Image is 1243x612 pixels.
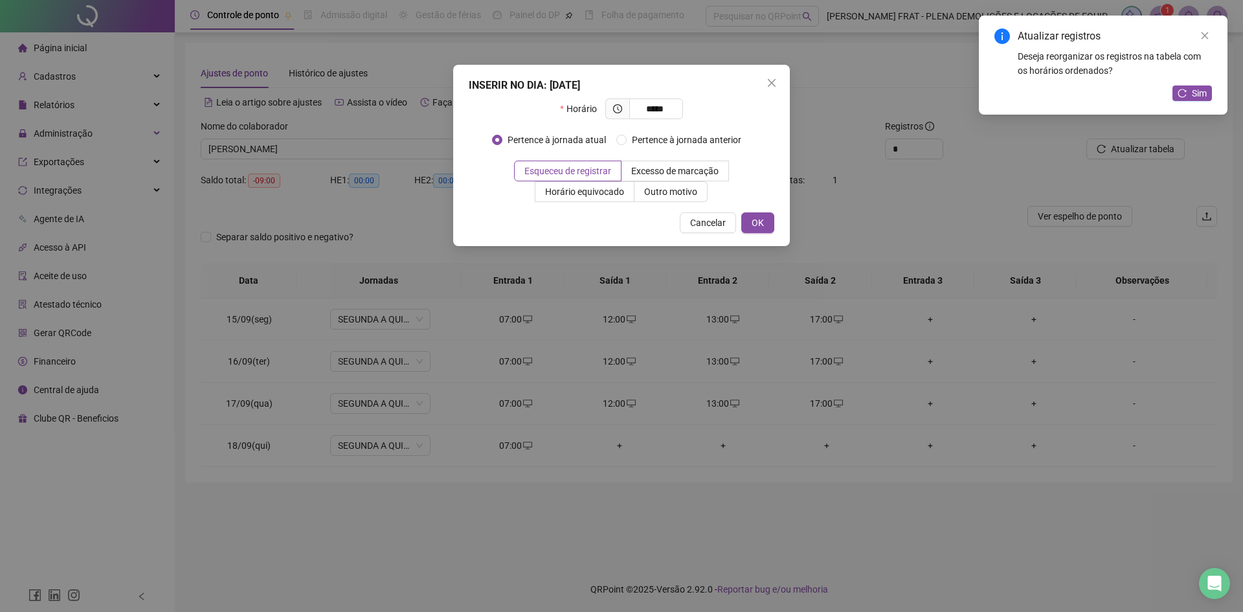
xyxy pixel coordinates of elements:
label: Horário [560,98,605,119]
span: Outro motivo [644,187,697,197]
div: Atualizar registros [1018,28,1212,44]
div: Deseja reorganizar os registros na tabela com os horários ordenados? [1018,49,1212,78]
div: Open Intercom Messenger [1199,568,1230,599]
button: Sim [1172,85,1212,101]
span: Pertence à jornada anterior [627,133,746,147]
span: Excesso de marcação [631,166,719,176]
span: OK [752,216,764,230]
span: close [1200,31,1209,40]
button: Close [761,73,782,93]
span: close [767,78,777,88]
span: reload [1178,89,1187,98]
span: Sim [1192,86,1207,100]
span: Horário equivocado [545,187,624,197]
span: Pertence à jornada atual [502,133,611,147]
button: OK [741,212,774,233]
button: Cancelar [680,212,736,233]
span: Esqueceu de registrar [524,166,611,176]
span: Cancelar [690,216,726,230]
a: Close [1198,28,1212,43]
div: INSERIR NO DIA : [DATE] [469,78,774,93]
span: info-circle [994,28,1010,44]
span: clock-circle [613,104,622,113]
